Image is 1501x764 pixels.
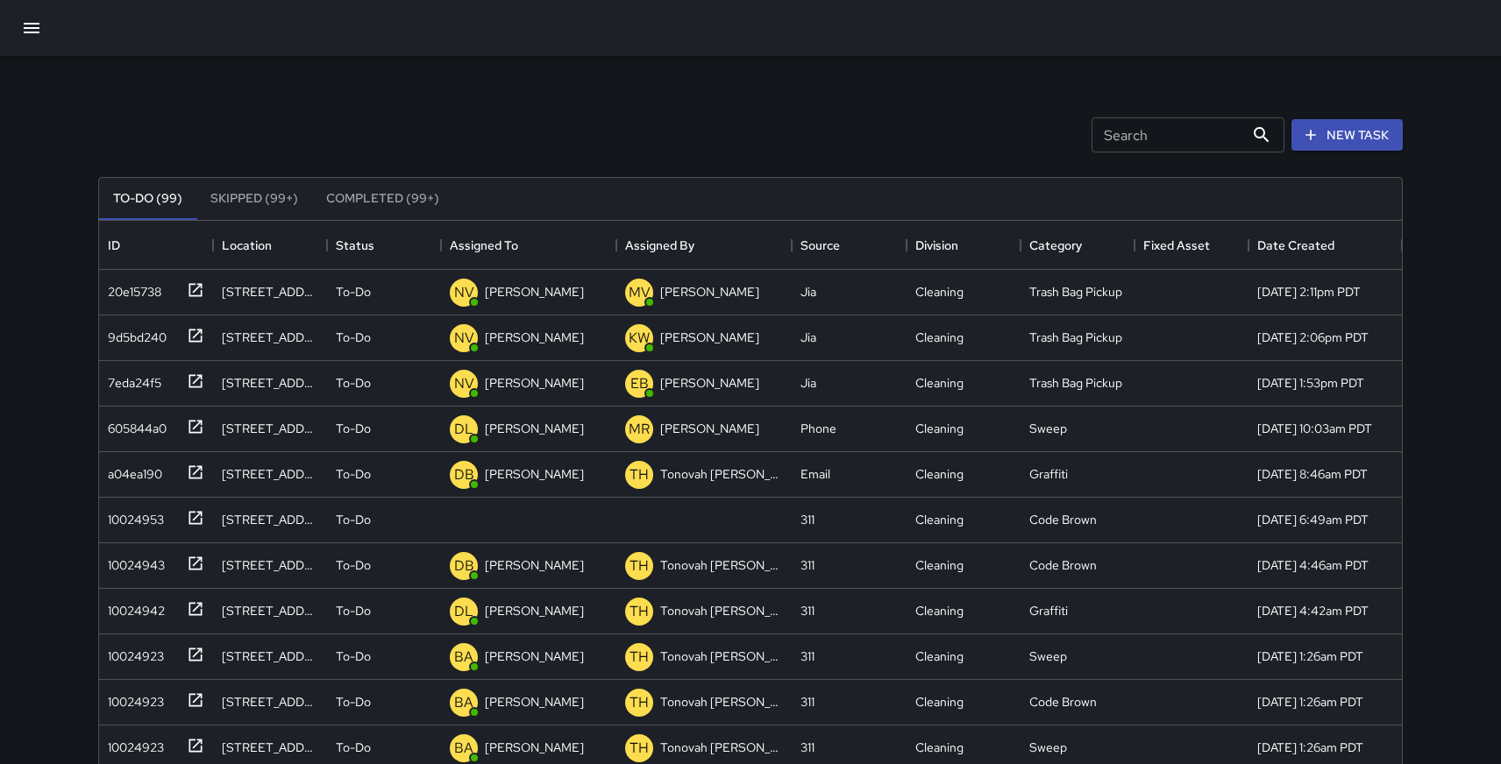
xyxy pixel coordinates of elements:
div: Source [800,221,840,270]
p: [PERSON_NAME] [485,602,584,619]
p: To-Do [336,602,371,619]
div: 311 [800,511,815,528]
div: 33 Falmouth Street [222,329,318,346]
p: TH [630,464,649,485]
div: 8/25/2025, 4:42am PDT [1257,602,1369,619]
div: Category [1029,221,1082,270]
div: 10024943 [101,549,165,574]
div: Jia [800,374,816,392]
p: TH [630,647,649,668]
p: Tonovah [PERSON_NAME] [660,739,783,756]
button: Completed (99+) [312,178,453,220]
p: To-Do [336,374,371,392]
div: Date Created [1248,221,1402,270]
div: Cleaning [915,556,964,574]
div: Code Brown [1029,511,1097,528]
div: 8/25/2025, 1:26am PDT [1257,739,1363,756]
p: Tonovah [PERSON_NAME] [660,556,783,574]
div: Code Brown [1029,693,1097,711]
div: Date Created [1257,221,1334,270]
div: Cleaning [915,602,964,619]
div: 311 [800,693,815,711]
p: Tonovah [PERSON_NAME] [660,602,783,619]
p: MV [629,282,651,303]
p: To-Do [336,465,371,483]
p: To-Do [336,556,371,574]
div: 1100 Folsom Street [222,465,318,483]
div: 311 [800,647,815,665]
div: Email [800,465,830,483]
div: 7eda24f5 [101,367,161,392]
div: 8/25/2025, 1:26am PDT [1257,647,1363,665]
p: KW [629,328,650,349]
div: 8/25/2025, 1:26am PDT [1257,693,1363,711]
div: ID [99,221,213,270]
p: [PERSON_NAME] [485,420,584,437]
p: [PERSON_NAME] [660,329,759,346]
div: 311 [800,602,815,619]
div: Assigned By [616,221,792,270]
div: Jia [800,329,816,346]
div: Code Brown [1029,556,1097,574]
div: Phone [800,420,836,437]
p: NV [454,328,474,349]
p: MR [629,419,650,440]
div: Division [907,221,1021,270]
div: Cleaning [915,283,964,301]
div: 1316 Folsom Street [222,602,318,619]
p: [PERSON_NAME] [660,374,759,392]
div: Cleaning [915,739,964,756]
div: 8/25/2025, 2:11pm PDT [1257,283,1361,301]
p: To-Do [336,329,371,346]
p: Tonovah [PERSON_NAME] [660,647,783,665]
div: Trash Bag Pickup [1029,329,1122,346]
p: DL [454,419,473,440]
div: 8/25/2025, 6:49am PDT [1257,511,1369,528]
div: 9d5bd240 [101,322,167,346]
div: Division [915,221,958,270]
div: 1001 Harrison Street [222,647,318,665]
p: Tonovah [PERSON_NAME] [660,465,783,483]
div: Trash Bag Pickup [1029,283,1122,301]
button: New Task [1291,119,1403,152]
div: Graffiti [1029,465,1068,483]
div: Location [222,221,272,270]
div: 1001 Harrison Street [222,693,318,711]
div: ID [108,221,120,270]
div: Jia [800,283,816,301]
p: [PERSON_NAME] [660,420,759,437]
div: 8/25/2025, 8:46am PDT [1257,465,1368,483]
div: 8/25/2025, 4:46am PDT [1257,556,1369,574]
button: To-Do (99) [99,178,196,220]
div: Fixed Asset [1135,221,1248,270]
div: Source [792,221,906,270]
p: EB [630,373,649,394]
div: Status [327,221,441,270]
div: 311 [800,556,815,574]
div: 10024923 [101,732,164,756]
div: Cleaning [915,465,964,483]
div: 10024942 [101,595,165,619]
div: 720 Tehama Street [222,420,318,437]
div: 539 Natoma Street [222,556,318,574]
p: To-Do [336,420,371,437]
div: Assigned To [441,221,616,270]
p: Tonovah [PERSON_NAME] [660,693,783,711]
p: To-Do [336,739,371,756]
div: Cleaning [915,420,964,437]
div: 796 Brannan Street [222,283,318,301]
p: TH [630,738,649,759]
div: Category [1021,221,1135,270]
div: 8/25/2025, 2:06pm PDT [1257,329,1369,346]
div: 10024923 [101,686,164,711]
div: 8/25/2025, 10:03am PDT [1257,420,1372,437]
div: Cleaning [915,693,964,711]
p: [PERSON_NAME] [485,374,584,392]
div: 33 Gordon Street [222,511,318,528]
div: Assigned By [625,221,694,270]
div: 210 11th Street [222,374,318,392]
p: [PERSON_NAME] [485,556,584,574]
div: Trash Bag Pickup [1029,374,1122,392]
p: DB [454,555,474,577]
p: [PERSON_NAME] [485,329,584,346]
